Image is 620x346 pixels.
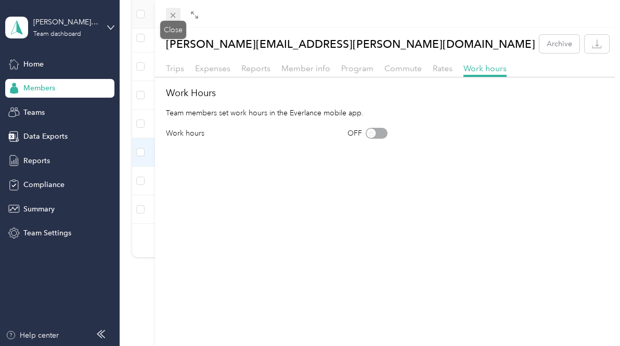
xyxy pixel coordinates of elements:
h2: Work Hours [166,86,609,100]
span: Reports [241,63,270,73]
span: Rates [433,63,453,73]
span: OFF [347,128,362,139]
div: Close [160,21,186,39]
p: [PERSON_NAME][EMAIL_ADDRESS][PERSON_NAME][DOMAIN_NAME] [166,35,535,53]
button: Archive [539,35,579,53]
span: Work hours [463,63,507,73]
span: Program [341,63,373,73]
span: Member info [281,63,330,73]
p: Work hours [166,128,204,139]
span: Expenses [195,63,230,73]
p: Team members set work hours in the Everlance mobile app. [166,108,609,118]
span: Commute [384,63,422,73]
iframe: Everlance-gr Chat Button Frame [562,288,620,346]
span: Trips [166,63,184,73]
